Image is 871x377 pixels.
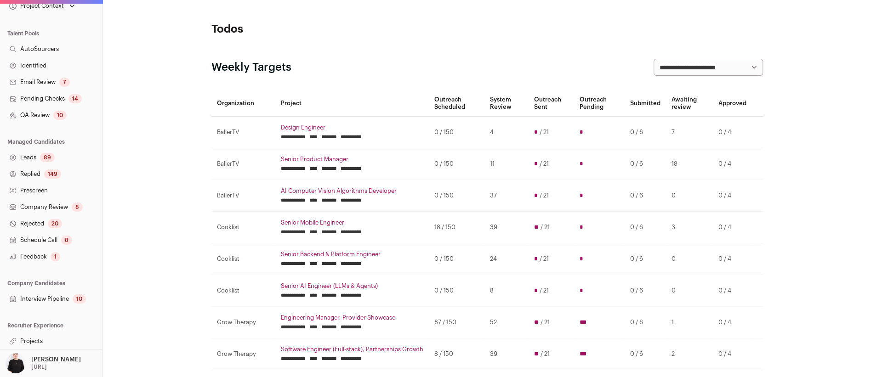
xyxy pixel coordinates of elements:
[541,350,550,358] span: / 21
[529,90,574,117] th: Outreach Sent
[666,212,713,243] td: 3
[281,282,423,290] a: Senior AI Engineer (LLMs & Agents)
[540,255,549,263] span: / 21
[211,212,275,243] td: Cooklist
[429,243,485,275] td: 0 / 150
[625,307,666,338] td: 0 / 6
[211,180,275,212] td: BallerTV
[666,243,713,275] td: 0
[484,338,528,370] td: 39
[625,338,666,370] td: 0 / 6
[40,153,55,162] div: 89
[484,90,528,117] th: System Review
[429,275,485,307] td: 0 / 150
[666,180,713,212] td: 0
[72,203,83,212] div: 8
[7,2,64,10] div: Project Context
[484,180,528,212] td: 37
[712,307,751,338] td: 0 / 4
[211,117,275,148] td: BallerTV
[31,363,47,371] p: [URL]
[666,117,713,148] td: 7
[625,90,666,117] th: Submitted
[625,117,666,148] td: 0 / 6
[68,94,82,103] div: 14
[625,180,666,212] td: 0 / 6
[484,117,528,148] td: 4
[541,224,550,231] span: / 21
[712,212,751,243] td: 0 / 4
[540,287,549,294] span: / 21
[73,294,86,304] div: 10
[61,236,72,245] div: 8
[540,160,549,168] span: / 21
[59,78,70,87] div: 7
[48,219,62,228] div: 20
[712,243,751,275] td: 0 / 4
[429,307,485,338] td: 87 / 150
[44,169,61,179] div: 149
[281,346,423,353] a: Software Engineer (Full-stack), Partnerships Growth
[540,192,549,199] span: / 21
[211,338,275,370] td: Grow Therapy
[712,180,751,212] td: 0 / 4
[429,117,485,148] td: 0 / 150
[211,90,275,117] th: Organization
[211,22,395,37] h1: Todos
[6,353,26,373] img: 9240684-medium_jpg
[625,212,666,243] td: 0 / 6
[712,148,751,180] td: 0 / 4
[429,212,485,243] td: 18 / 150
[484,148,528,180] td: 11
[666,90,713,117] th: Awaiting review
[666,275,713,307] td: 0
[429,338,485,370] td: 8 / 150
[4,353,83,373] button: Open dropdown
[712,275,751,307] td: 0 / 4
[541,319,550,326] span: / 21
[211,60,291,75] h2: Weekly Targets
[429,90,485,117] th: Outreach Scheduled
[625,148,666,180] td: 0 / 6
[712,117,751,148] td: 0 / 4
[281,251,423,258] a: Senior Backend & Platform Engineer
[31,356,81,363] p: [PERSON_NAME]
[625,243,666,275] td: 0 / 6
[281,156,423,163] a: Senior Product Manager
[281,314,423,321] a: Engineering Manager, Provider Showcase
[51,252,60,261] div: 1
[211,275,275,307] td: Cooklist
[574,90,624,117] th: Outreach Pending
[429,148,485,180] td: 0 / 150
[275,90,429,117] th: Project
[712,338,751,370] td: 0 / 4
[53,111,67,120] div: 10
[540,129,549,136] span: / 21
[484,212,528,243] td: 39
[666,338,713,370] td: 2
[484,307,528,338] td: 52
[281,187,423,195] a: AI Computer Vision Algorithms Developer
[484,275,528,307] td: 8
[429,180,485,212] td: 0 / 150
[211,148,275,180] td: BallerTV
[281,219,423,226] a: Senior Mobile Engineer
[625,275,666,307] td: 0 / 6
[712,90,751,117] th: Approved
[484,243,528,275] td: 24
[666,307,713,338] td: 1
[666,148,713,180] td: 18
[281,124,423,131] a: Design Engineer
[211,243,275,275] td: Cooklist
[211,307,275,338] td: Grow Therapy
